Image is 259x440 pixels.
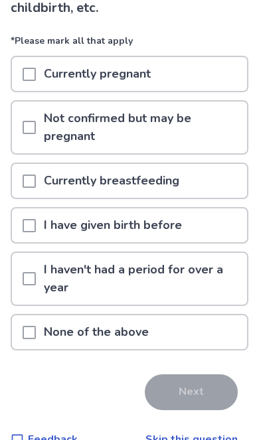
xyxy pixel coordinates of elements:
p: I have given birth before [36,208,190,242]
p: Currently pregnant [36,57,159,91]
p: Not confirmed but may be pregnant [36,102,247,153]
p: *Please mark all that apply [11,34,248,56]
p: Currently breastfeeding [36,164,187,198]
p: None of the above [36,315,157,349]
button: Next [145,374,238,410]
p: I haven't had a period for over a year [36,253,247,305]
